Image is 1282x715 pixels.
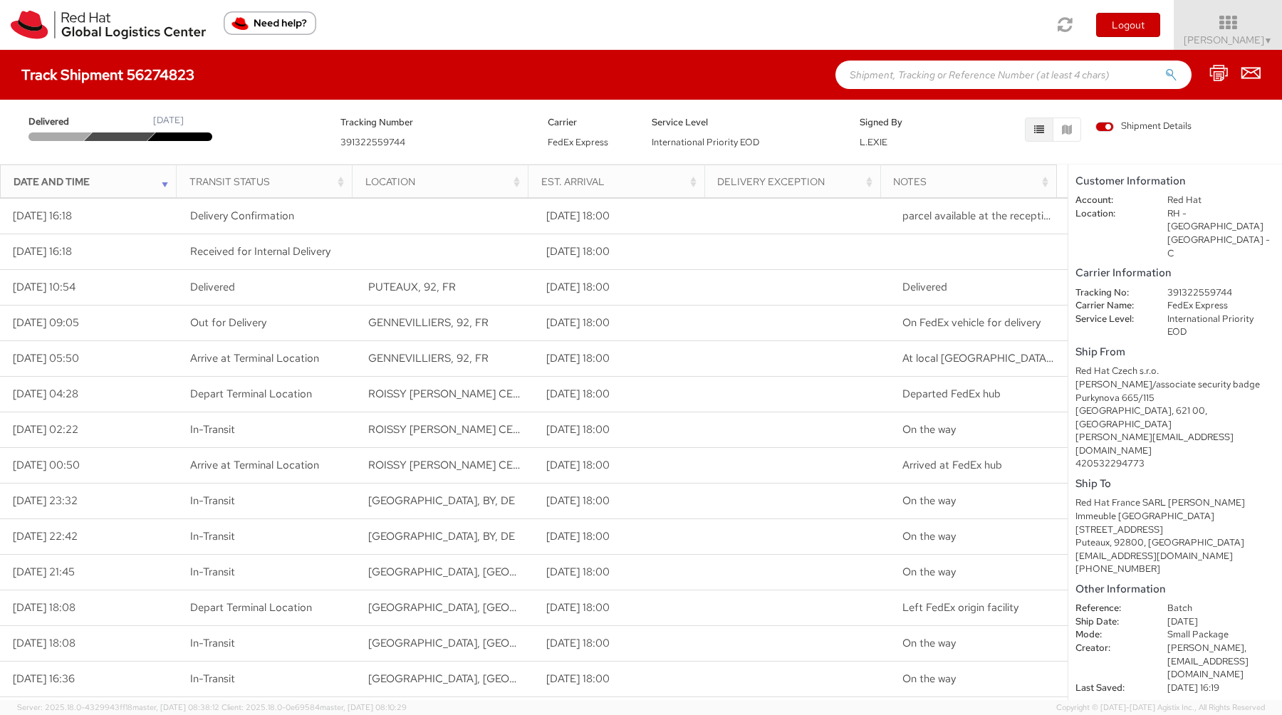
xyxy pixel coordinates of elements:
[189,174,348,189] div: Transit Status
[190,565,235,579] span: In-Transit
[190,600,312,615] span: Depart Terminal Location
[190,315,266,330] span: Out for Delivery
[1065,682,1157,695] dt: Last Saved:
[368,672,592,686] span: SYROVICE, CZ
[652,136,759,148] span: International Priority EOD
[368,529,515,543] span: MUNICH AIRPORT, BY, DE
[224,11,316,35] button: Need help?
[533,305,712,340] td: [DATE] 18:00
[1096,13,1160,37] button: Logout
[368,600,592,615] span: SYROVICE, CZ
[17,702,219,712] span: Server: 2025.18.0-4329943ff18
[11,11,206,39] img: rh-logistics-00dfa346123c4ec078e1.svg
[1075,583,1275,595] h5: Other Information
[1075,267,1275,279] h5: Carrier Information
[548,136,608,148] span: FedEx Express
[902,636,956,650] span: On the way
[190,387,312,401] span: Depart Terminal Location
[368,494,515,508] span: MUNICH AIRPORT, BY, DE
[1095,120,1192,135] label: Shipment Details
[533,412,712,447] td: [DATE] 18:00
[190,280,235,294] span: Delivered
[533,376,712,412] td: [DATE] 18:00
[368,458,572,472] span: ROISSY CHARLES DE GAULLE CEDEX, 95, FR
[1065,628,1157,642] dt: Mode:
[190,422,235,437] span: In-Transit
[1075,536,1275,550] div: Puteaux, 92800, [GEOGRAPHIC_DATA]
[533,447,712,483] td: [DATE] 18:00
[548,118,630,127] h5: Carrier
[533,661,712,696] td: [DATE] 18:00
[902,458,1002,472] span: Arrived at FedEx hub
[533,554,712,590] td: [DATE] 18:00
[902,280,947,294] span: Delivered
[153,114,184,127] div: [DATE]
[652,118,838,127] h5: Service Level
[320,702,407,712] span: master, [DATE] 08:10:29
[14,174,172,189] div: Date and Time
[1065,299,1157,313] dt: Carrier Name:
[1075,563,1275,576] div: [PHONE_NUMBER]
[1065,207,1157,221] dt: Location:
[902,600,1018,615] span: Left FedEx origin facility
[835,61,1192,89] input: Shipment, Tracking or Reference Number (at least 4 chars)
[902,351,1084,365] span: At local FedEx facility
[368,636,592,650] span: SYROVICE, CZ
[222,702,407,712] span: Client: 2025.18.0-0e69584
[1065,194,1157,207] dt: Account:
[902,565,956,579] span: On the way
[533,234,712,269] td: [DATE] 18:00
[1065,615,1157,629] dt: Ship Date:
[533,198,712,234] td: [DATE] 18:00
[1065,602,1157,615] dt: Reference:
[1065,313,1157,326] dt: Service Level:
[1065,286,1157,300] dt: Tracking No:
[533,483,712,518] td: [DATE] 18:00
[368,422,572,437] span: ROISSY CHARLES DE GAULLE CEDEX, 95, FR
[1167,642,1246,654] span: [PERSON_NAME],
[340,118,527,127] h5: Tracking Number
[1056,702,1265,714] span: Copyright © [DATE]-[DATE] Agistix Inc., All Rights Reserved
[1075,478,1275,490] h5: Ship To
[1075,346,1275,358] h5: Ship From
[368,387,572,401] span: ROISSY CHARLES DE GAULLE CEDEX, 95, FR
[1184,33,1273,46] span: [PERSON_NAME]
[893,174,1052,189] div: Notes
[902,529,956,543] span: On the way
[902,315,1041,330] span: On FedEx vehicle for delivery
[902,494,956,508] span: On the way
[1075,392,1275,405] div: Purkynova 665/115
[368,565,592,579] span: SYROVICE, CZ
[717,174,876,189] div: Delivery Exception
[1075,431,1275,457] div: [PERSON_NAME][EMAIL_ADDRESS][DOMAIN_NAME]
[132,702,219,712] span: master, [DATE] 08:38:12
[368,280,456,294] span: PUTEAUX, 92, FR
[1075,510,1275,536] div: Immeuble [GEOGRAPHIC_DATA][STREET_ADDRESS]
[533,269,712,305] td: [DATE] 18:00
[541,174,700,189] div: Est. Arrival
[1075,457,1275,471] div: 420532294773
[190,209,294,223] span: Delivery Confirmation
[21,67,194,83] h4: Track Shipment 56274823
[902,422,956,437] span: On the way
[28,115,90,129] span: Delivered
[190,636,235,650] span: In-Transit
[902,387,1001,401] span: Departed FedEx hub
[902,672,956,686] span: On the way
[902,209,1172,223] span: parcel available at the reception - see Irene Tirozzi
[190,351,319,365] span: Arrive at Terminal Location
[1075,365,1275,391] div: Red Hat Czech s.r.o. [PERSON_NAME]/associate security badge
[533,518,712,554] td: [DATE] 18:00
[1075,175,1275,187] h5: Customer Information
[368,315,489,330] span: GENNEVILLIERS, 92, FR
[533,625,712,661] td: [DATE] 18:00
[190,672,235,686] span: In-Transit
[1075,496,1275,510] div: Red Hat France SARL [PERSON_NAME]
[860,118,942,127] h5: Signed By
[368,351,489,365] span: GENNEVILLIERS, 92, FR
[1264,35,1273,46] span: ▼
[190,244,330,259] span: Received for Internal Delivery
[533,590,712,625] td: [DATE] 18:00
[190,494,235,508] span: In-Transit
[1075,405,1275,431] div: [GEOGRAPHIC_DATA], 621 00, [GEOGRAPHIC_DATA]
